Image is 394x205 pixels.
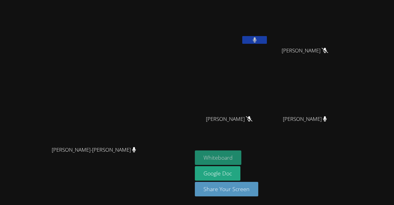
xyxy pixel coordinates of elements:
[282,46,328,55] span: [PERSON_NAME]
[283,115,327,124] span: [PERSON_NAME]
[52,146,136,154] span: [PERSON_NAME]-[PERSON_NAME]
[206,115,252,124] span: [PERSON_NAME]
[195,182,258,196] button: Share Your Screen
[195,166,240,181] a: Google Doc
[195,150,241,165] button: Whiteboard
